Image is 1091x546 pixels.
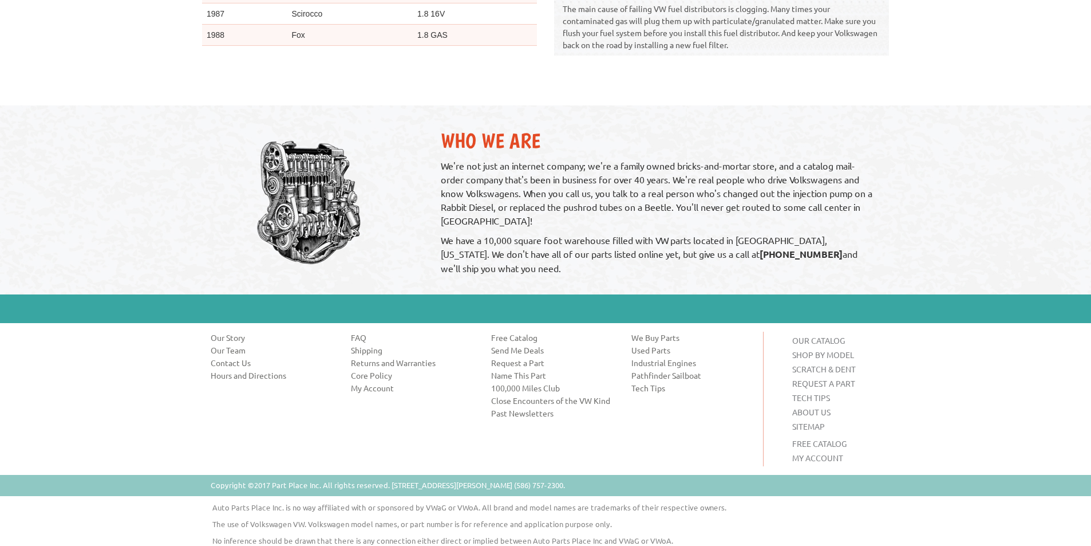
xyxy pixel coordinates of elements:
a: My Account [351,382,474,394]
a: Returns and Warranties [351,357,474,368]
a: Core Policy [351,370,474,381]
a: Free Catalog [491,332,614,343]
td: Golf [287,46,413,67]
a: Shipping [351,344,474,356]
p: Auto Parts Place Inc. is no way affiliated with or sponsored by VWaG or VWoA. All brand and model... [204,502,911,513]
a: SCRATCH & DENT [792,364,856,374]
td: 1.8 GAS [413,46,537,67]
td: 1988 [202,25,287,46]
a: Contact Us [211,357,334,368]
a: Request a Part [491,357,614,368]
a: Our Team [211,344,334,356]
td: 1.8 GAS [413,25,537,46]
p: The use of Volkswagen VW. Volkswagen model names, or part number is for reference and application... [204,518,911,529]
td: Scirocco [287,3,413,25]
a: MY ACCOUNT [792,453,843,463]
a: Hours and Directions [211,370,334,381]
a: Past Newsletters [491,407,614,419]
a: ABOUT US [792,407,831,417]
a: FREE CATALOG [792,438,847,449]
a: OUR CATALOG [792,335,845,345]
p: No inference should be drawn that there is any connection either direct or implied between Auto P... [204,535,911,546]
p: We have a 10,000 square foot warehouse filled with VW parts located in [GEOGRAPHIC_DATA], [US_STA... [441,233,877,275]
a: Close Encounters of the VW Kind [491,395,614,406]
a: SHOP BY MODEL [792,349,854,360]
a: REQUEST A PART [792,378,855,388]
strong: [PHONE_NUMBER] [760,248,843,260]
a: Used Parts [631,344,754,356]
a: Tech Tips [631,382,754,394]
td: Fox [287,25,413,46]
a: Industrial Engines [631,357,754,368]
a: 100,000 Miles Club [491,382,614,394]
a: FAQ [351,332,474,343]
h2: Who We Are [441,128,877,153]
a: We Buy Parts [631,332,754,343]
p: Copyright ©2017 Part Place Inc. All rights reserved. [STREET_ADDRESS][PERSON_NAME] (586) 757-2300. [211,480,565,491]
a: Name This Part [491,370,614,381]
a: Pathfinder Sailboat [631,370,754,381]
a: SITEMAP [792,421,825,431]
td: 1988 [202,46,287,67]
a: Our Story [211,332,334,343]
p: We're not just an internet company; we're a family owned bricks-and-mortar store, and a catalog m... [441,159,877,227]
a: Send Me Deals [491,344,614,356]
td: 1987 [202,3,287,25]
td: 1.8 16V [413,3,537,25]
a: TECH TIPS [792,392,830,403]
